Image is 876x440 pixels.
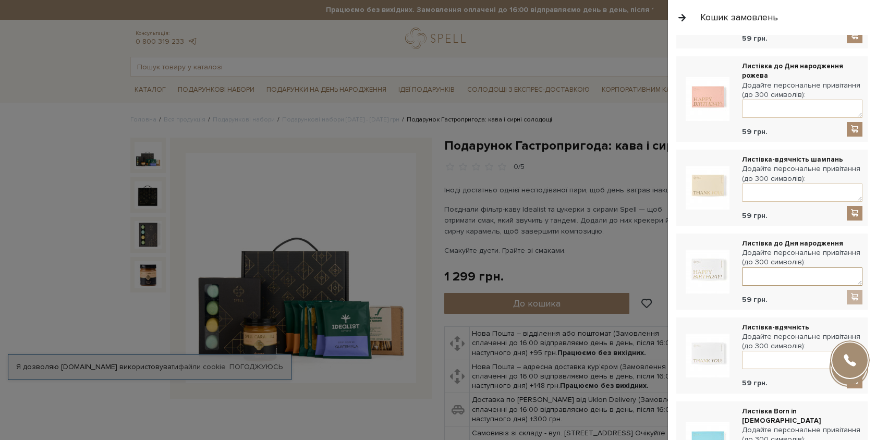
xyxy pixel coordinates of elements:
[742,211,768,221] span: 59 грн.
[686,250,729,294] img: Листівка до Дня народження
[742,81,862,100] label: Додайте персональне привітання (до 300 символів):
[742,248,862,267] label: Додайте персональне привітання (до 300 символів):
[742,332,862,351] label: Додайте персональне привітання (до 300 символів):
[742,239,862,248] a: Листівка до Дня народження
[742,155,862,164] a: Листівка-вдячність шампань
[700,11,778,23] div: Кошик замовлень
[686,334,729,377] img: Листівка-вдячність
[742,407,862,425] a: Листівка Born in [DEMOGRAPHIC_DATA]
[686,77,729,121] img: Листівка до Дня народження рожева
[742,164,862,183] label: Додайте персональне привітання (до 300 символів):
[686,166,729,210] img: Листівка-вдячність шампань
[742,34,768,43] span: 59 грн.
[742,323,862,332] a: Листівка-вдячність
[742,62,862,80] a: Листівка до Дня народження рожева
[742,295,768,304] span: 59 грн.
[742,378,768,388] span: 59 грн.
[742,127,768,137] span: 59 грн.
